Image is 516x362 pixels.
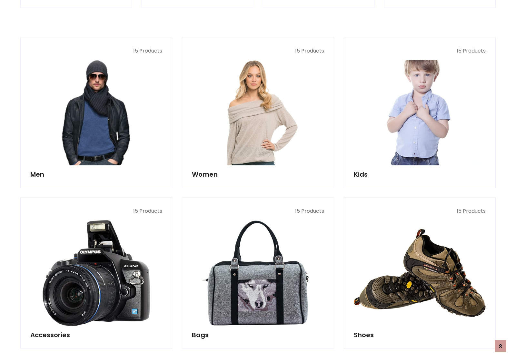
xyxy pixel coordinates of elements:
[192,171,324,178] h5: Women
[30,171,162,178] h5: Men
[30,47,162,55] p: 15 Products
[192,207,324,215] p: 15 Products
[192,47,324,55] p: 15 Products
[354,171,486,178] h5: Kids
[354,47,486,55] p: 15 Products
[354,207,486,215] p: 15 Products
[192,331,324,339] h5: Bags
[30,331,162,339] h5: Accessories
[30,207,162,215] p: 15 Products
[354,331,486,339] h5: Shoes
